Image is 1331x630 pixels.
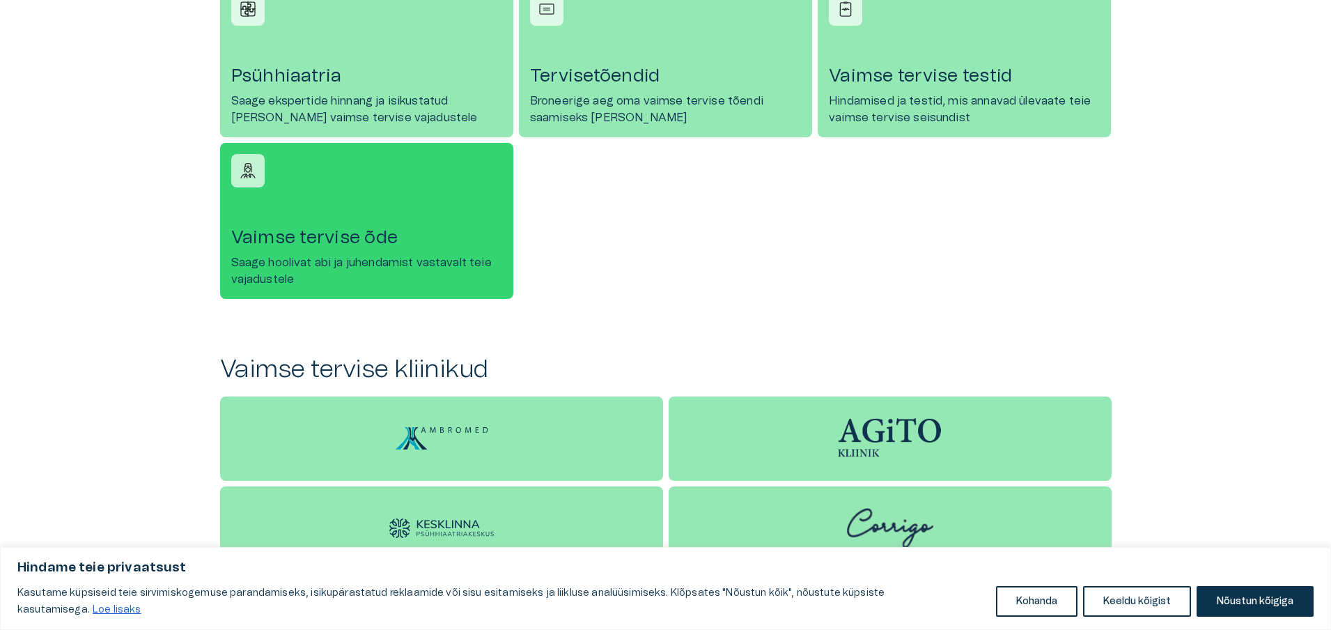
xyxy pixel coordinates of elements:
button: Keeldu kõigist [1083,586,1191,617]
h4: Vaimse tervise testid [829,65,1100,87]
a: Loe lisaks [92,604,142,615]
p: Saage ekspertide hinnang ja isikustatud [PERSON_NAME] vaimse tervise vajadustele [231,93,502,126]
a: Ambromed Kliinik logo [220,397,663,481]
h2: Vaimse tervise kliinikud [220,355,1112,385]
span: Help [71,11,92,22]
img: Ambromed Kliinik logo [389,417,494,459]
h4: Psühhiaatria [231,65,502,87]
button: Nõustun kõigiga [1197,586,1314,617]
img: Vaimse tervise õde icon [238,160,258,181]
p: Hindamised ja testid, mis annavad ülevaate teie vaimse tervise seisundist [829,93,1100,126]
img: Kesklinna Psühhiaatriakeskus logo [389,518,494,539]
button: Kohanda [996,586,1077,617]
p: Kasutame küpsiseid teie sirvimiskogemuse parandamiseks, isikupärastatud reklaamide või sisu esita... [17,585,986,618]
p: Saage hoolivat abi ja juhendamist vastavalt teie vajadustele [231,254,502,288]
h4: Tervisetõendid [530,65,801,87]
img: Corrigo logo [838,486,942,570]
p: Hindame teie privaatsust [17,560,1314,576]
a: Agito logo [669,397,1112,481]
img: Agito logo [838,418,942,459]
a: Corrigo logo [669,486,1112,571]
h4: Vaimse tervise õde [231,226,502,249]
p: Broneerige aeg oma vaimse tervise tõendi saamiseks [PERSON_NAME] [530,93,801,126]
a: Kesklinna Psühhiaatriakeskus logo [220,486,663,571]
